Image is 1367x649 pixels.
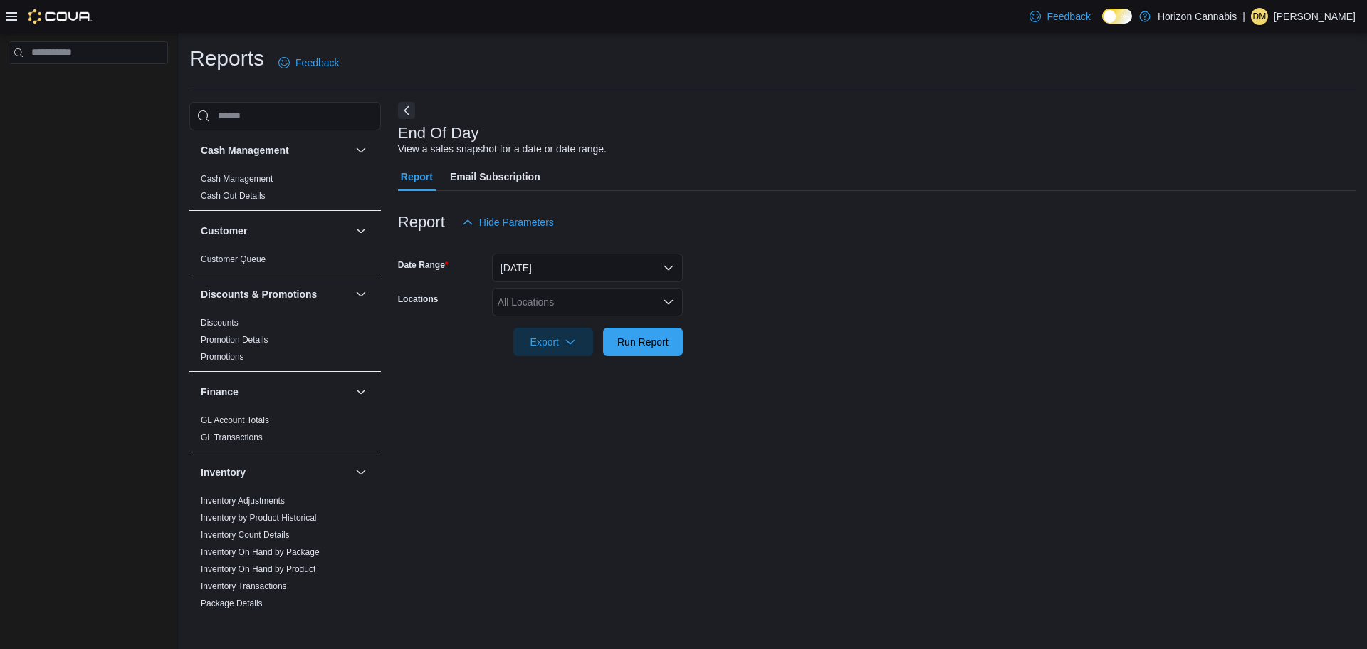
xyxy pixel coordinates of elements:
[189,251,381,274] div: Customer
[398,259,449,271] label: Date Range
[295,56,339,70] span: Feedback
[201,254,266,265] span: Customer Queue
[201,465,246,479] h3: Inventory
[352,383,370,400] button: Finance
[201,385,350,399] button: Finance
[398,214,445,231] h3: Report
[201,143,350,157] button: Cash Management
[398,294,439,305] label: Locations
[201,318,239,328] a: Discounts
[201,174,273,184] a: Cash Management
[201,547,320,557] a: Inventory On Hand by Package
[201,385,239,399] h3: Finance
[201,254,266,264] a: Customer Queue
[663,296,674,308] button: Open list of options
[201,415,269,425] a: GL Account Totals
[201,352,244,362] a: Promotions
[201,334,268,346] span: Promotion Details
[522,328,585,356] span: Export
[398,142,607,157] div: View a sales snapshot for a date or date range.
[352,464,370,481] button: Inventory
[201,564,315,575] span: Inventory On Hand by Product
[201,143,289,157] h3: Cash Management
[201,465,350,479] button: Inventory
[1102,9,1132,24] input: Dark Mode
[201,335,268,345] a: Promotion Details
[1251,8,1268,25] div: Dallas Mitchell
[398,102,415,119] button: Next
[201,190,266,202] span: Cash Out Details
[201,616,263,625] a: Package History
[201,224,350,238] button: Customer
[398,125,479,142] h3: End Of Day
[201,224,247,238] h3: Customer
[9,67,168,101] nav: Complex example
[617,335,669,349] span: Run Report
[1274,8,1356,25] p: [PERSON_NAME]
[352,142,370,159] button: Cash Management
[201,581,287,592] span: Inventory Transactions
[201,495,285,507] span: Inventory Adjustments
[201,432,263,443] span: GL Transactions
[201,615,263,626] span: Package History
[401,162,433,191] span: Report
[201,191,266,201] a: Cash Out Details
[479,215,554,229] span: Hide Parameters
[1253,8,1267,25] span: DM
[1102,24,1103,24] span: Dark Mode
[201,530,290,540] a: Inventory Count Details
[201,512,317,524] span: Inventory by Product Historical
[201,496,285,506] a: Inventory Adjustments
[201,598,263,609] span: Package Details
[1047,9,1090,24] span: Feedback
[201,287,317,301] h3: Discounts & Promotions
[201,529,290,541] span: Inventory Count Details
[450,162,540,191] span: Email Subscription
[273,48,345,77] a: Feedback
[1158,8,1237,25] p: Horizon Cannabis
[189,170,381,210] div: Cash Management
[201,513,317,523] a: Inventory by Product Historical
[352,222,370,239] button: Customer
[201,351,244,363] span: Promotions
[492,254,683,282] button: [DATE]
[513,328,593,356] button: Export
[201,287,350,301] button: Discounts & Promotions
[28,9,92,24] img: Cova
[352,286,370,303] button: Discounts & Promotions
[201,564,315,574] a: Inventory On Hand by Product
[603,328,683,356] button: Run Report
[201,546,320,558] span: Inventory On Hand by Package
[189,412,381,452] div: Finance
[201,581,287,591] a: Inventory Transactions
[201,432,263,442] a: GL Transactions
[201,317,239,328] span: Discounts
[189,44,264,73] h1: Reports
[1242,8,1245,25] p: |
[1024,2,1096,31] a: Feedback
[456,208,560,237] button: Hide Parameters
[189,314,381,371] div: Discounts & Promotions
[201,173,273,185] span: Cash Management
[201,598,263,608] a: Package Details
[201,415,269,426] span: GL Account Totals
